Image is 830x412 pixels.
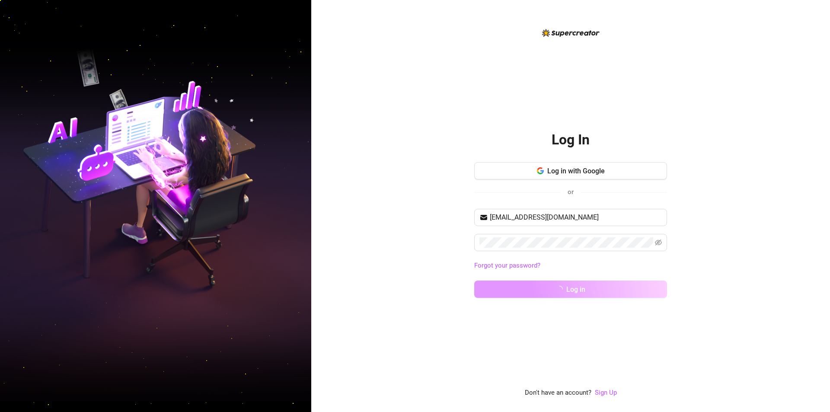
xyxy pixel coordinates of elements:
span: loading [555,284,564,294]
span: or [568,188,574,196]
span: Log in [566,285,585,294]
h2: Log In [552,131,590,149]
span: Log in with Google [547,167,605,175]
img: logo-BBDzfeDw.svg [542,29,600,37]
a: Forgot your password? [474,261,667,271]
button: Log in with Google [474,162,667,179]
a: Sign Up [595,389,617,396]
a: Forgot your password? [474,262,540,269]
span: Don't have an account? [525,388,591,398]
button: Log in [474,281,667,298]
span: eye-invisible [655,239,662,246]
input: Your email [490,212,662,223]
a: Sign Up [595,388,617,398]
